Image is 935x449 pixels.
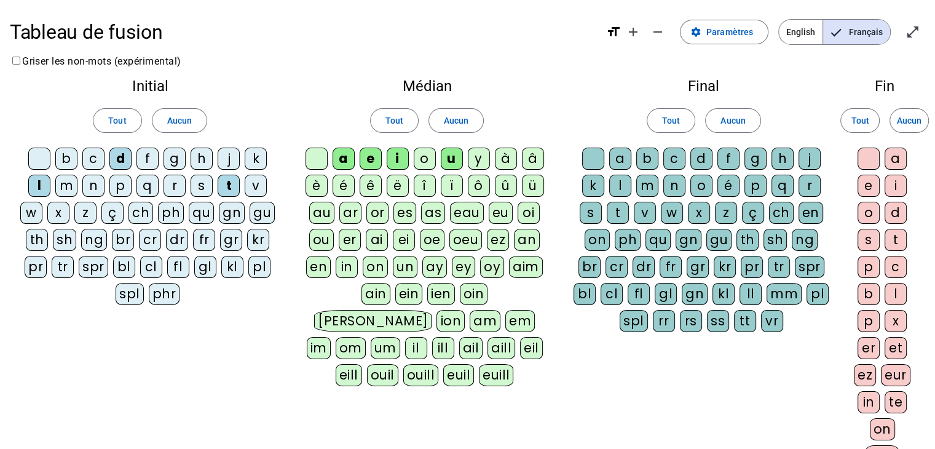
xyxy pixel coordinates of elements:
[479,364,513,386] div: euill
[140,256,162,278] div: cl
[385,113,403,128] span: Tout
[468,148,490,170] div: y
[741,256,763,278] div: pr
[487,337,515,359] div: aill
[795,256,824,278] div: spr
[112,229,134,251] div: br
[309,202,334,224] div: au
[436,310,465,332] div: ion
[645,20,670,44] button: Diminuer la taille de la police
[901,20,925,44] button: Entrer en plein écran
[609,148,631,170] div: a
[314,310,432,332] div: [PERSON_NAME]
[128,202,153,224] div: ch
[768,256,790,278] div: tr
[306,256,331,278] div: en
[767,283,802,305] div: mm
[360,175,382,197] div: ê
[25,256,47,278] div: pr
[858,175,880,197] div: e
[194,256,216,278] div: gl
[690,26,701,38] mat-icon: settings
[219,202,245,224] div: gn
[854,79,915,93] h2: Fin
[55,175,77,197] div: m
[12,57,20,65] input: Griser les non-mots (expérimental)
[633,256,655,278] div: dr
[333,175,355,197] div: é
[220,229,242,251] div: gr
[449,229,483,251] div: oeu
[688,202,710,224] div: x
[420,229,444,251] div: oe
[422,256,447,278] div: ay
[452,256,475,278] div: ey
[101,202,124,224] div: ç
[736,229,759,251] div: th
[218,175,240,197] div: t
[680,310,702,332] div: rs
[189,202,214,224] div: qu
[81,229,107,251] div: ng
[636,175,658,197] div: m
[248,256,270,278] div: pl
[742,202,764,224] div: ç
[778,19,891,45] mat-button-toggle-group: Language selection
[427,283,455,305] div: ien
[460,283,488,305] div: oin
[245,175,267,197] div: v
[870,418,895,440] div: on
[489,202,513,224] div: eu
[720,113,745,128] span: Aucun
[615,229,641,251] div: ph
[149,283,180,305] div: phr
[191,175,213,197] div: s
[366,202,389,224] div: or
[662,113,680,128] span: Tout
[393,202,416,224] div: es
[885,310,907,332] div: x
[890,108,929,133] button: Aucun
[52,256,74,278] div: tr
[518,202,540,224] div: oi
[763,229,787,251] div: sh
[136,148,159,170] div: f
[108,113,126,128] span: Tout
[109,175,132,197] div: p
[306,175,328,197] div: è
[109,148,132,170] div: d
[367,364,398,386] div: ouil
[705,108,760,133] button: Aucun
[706,229,732,251] div: gu
[676,229,701,251] div: gn
[620,310,648,332] div: spl
[799,148,821,170] div: j
[628,283,650,305] div: fl
[858,202,880,224] div: o
[769,202,794,224] div: ch
[336,256,358,278] div: in
[221,256,243,278] div: kl
[116,283,144,305] div: spl
[660,256,682,278] div: fr
[858,229,880,251] div: s
[307,337,331,359] div: im
[459,337,483,359] div: ail
[653,310,675,332] div: rr
[650,25,665,39] mat-icon: remove
[634,202,656,224] div: v
[403,364,438,386] div: ouill
[761,310,783,332] div: vr
[601,283,623,305] div: cl
[707,310,729,332] div: ss
[885,229,907,251] div: t
[339,202,361,224] div: ar
[247,229,269,251] div: kr
[574,79,834,93] h2: Final
[522,175,544,197] div: ü
[715,202,737,224] div: z
[193,229,215,251] div: fr
[706,25,753,39] span: Paramètres
[580,202,602,224] div: s
[520,337,543,359] div: eil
